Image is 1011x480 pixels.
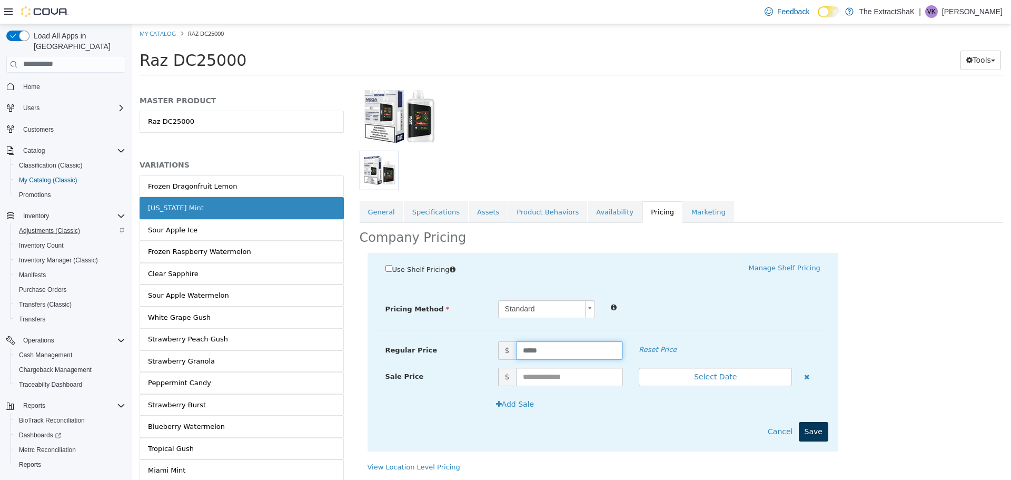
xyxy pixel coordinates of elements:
a: Purchase Orders [15,283,71,296]
span: Inventory Count [15,239,125,252]
a: Chargeback Management [15,364,96,376]
span: Purchase Orders [15,283,125,296]
a: Feedback [760,1,814,22]
a: Manage Shelf Pricing [617,240,688,248]
input: Dark Mode [818,6,840,17]
a: My Catalog (Classic) [15,174,82,187]
span: Chargeback Management [19,366,92,374]
button: Inventory Manager (Classic) [11,253,130,268]
span: Raz DC25000 [56,5,92,13]
span: My Catalog (Classic) [19,176,77,184]
button: Inventory Count [11,238,130,253]
h2: Company Pricing [228,205,335,222]
span: Standard [367,277,449,293]
span: Inventory [23,212,49,220]
a: Assets [337,177,376,199]
a: Cash Management [15,349,76,361]
div: Sour Apple Ice [16,201,66,211]
a: General [228,177,272,199]
a: Standard [366,276,463,294]
button: Purchase Orders [11,282,130,297]
a: Dashboards [15,429,65,442]
div: [US_STATE] Mint [16,179,72,189]
div: Strawberry Peach Gush [16,310,96,320]
span: Users [19,102,125,114]
span: Users [23,104,39,112]
a: Transfers [15,313,49,326]
span: Inventory Manager (Classic) [15,254,125,267]
button: Operations [19,334,58,347]
span: Reports [23,401,45,410]
a: Inventory Manager (Classic) [15,254,102,267]
span: Customers [19,123,125,136]
button: Manifests [11,268,130,282]
span: VK [927,5,936,18]
button: Users [2,101,130,115]
div: Strawberry Granola [16,332,83,342]
span: Purchase Orders [19,286,67,294]
p: | [919,5,921,18]
span: Traceabilty Dashboard [15,378,125,391]
span: Dashboards [15,429,125,442]
div: Strawberry Burst [16,376,74,386]
span: Transfers [19,315,45,324]
button: Cancel [630,398,667,417]
button: Reports [11,457,130,472]
a: Product Behaviors [376,177,455,199]
div: White Grape Gush [16,288,79,299]
a: Classification (Classic) [15,159,87,172]
span: Adjustments (Classic) [19,227,80,235]
img: 150 [228,47,307,126]
span: BioTrack Reconciliation [19,416,85,425]
a: Transfers (Classic) [15,298,76,311]
span: Operations [19,334,125,347]
button: Inventory [19,210,53,222]
a: Adjustments (Classic) [15,224,84,237]
div: Blueberry Watermelon [16,397,93,408]
button: Chargeback Management [11,363,130,377]
span: $ [366,344,384,362]
button: Metrc Reconciliation [11,443,130,457]
button: BioTrack Reconciliation [11,413,130,428]
span: Manifests [15,269,125,281]
span: Sale Price [254,348,292,356]
button: Users [19,102,44,114]
h5: VARIATIONS [8,136,212,145]
span: Use Shelf Pricing [261,241,318,249]
span: Manifests [19,271,46,279]
div: Miami Mint [16,441,54,452]
button: Catalog [19,144,49,157]
span: Adjustments (Classic) [15,224,125,237]
a: Metrc Reconciliation [15,444,80,456]
button: Promotions [11,188,130,202]
span: Load All Apps in [GEOGRAPHIC_DATA] [29,31,125,52]
a: Reports [15,458,45,471]
button: Adjustments (Classic) [11,223,130,238]
span: Customers [23,125,54,134]
span: Transfers (Classic) [15,298,125,311]
span: Catalog [23,146,45,155]
span: Regular Price [254,322,305,330]
a: Specifications [272,177,336,199]
span: Pricing Method [254,281,318,289]
a: Inventory Count [15,239,68,252]
span: Dashboards [19,431,61,439]
button: Catalog [2,143,130,158]
span: Transfers [15,313,125,326]
a: Manifests [15,269,50,281]
a: Traceabilty Dashboard [15,378,86,391]
a: Dashboards [11,428,130,443]
div: Peppermint Candy [16,354,80,364]
button: Save [667,398,697,417]
span: Cash Management [15,349,125,361]
button: Traceabilty Dashboard [11,377,130,392]
a: My Catalog [8,5,44,13]
a: Promotions [15,189,55,201]
span: Inventory Manager (Classic) [19,256,98,265]
div: Tropical Gush [16,419,62,430]
a: Home [19,81,44,93]
button: Transfers (Classic) [11,297,130,312]
span: Feedback [777,6,809,17]
a: Customers [19,123,58,136]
